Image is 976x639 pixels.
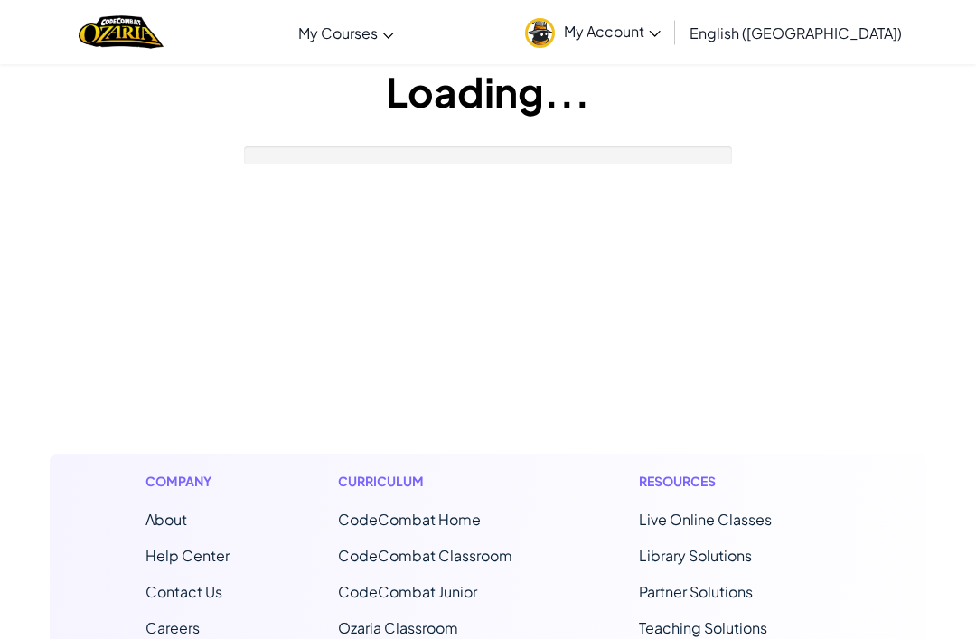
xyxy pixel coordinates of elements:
a: About [145,510,187,529]
a: Help Center [145,546,230,565]
h1: Curriculum [338,472,530,491]
a: Careers [145,618,200,637]
a: Live Online Classes [639,510,772,529]
span: My Account [564,22,661,41]
a: Ozaria Classroom [338,618,458,637]
span: Contact Us [145,582,222,601]
span: My Courses [298,23,378,42]
a: Ozaria by CodeCombat logo [79,14,163,51]
a: CodeCombat Junior [338,582,477,601]
a: English ([GEOGRAPHIC_DATA]) [680,8,911,57]
a: Library Solutions [639,546,752,565]
a: CodeCombat Classroom [338,546,512,565]
a: My Courses [289,8,403,57]
a: Teaching Solutions [639,618,767,637]
span: English ([GEOGRAPHIC_DATA]) [690,23,902,42]
h1: Resources [639,472,831,491]
h1: Company [145,472,230,491]
span: CodeCombat Home [338,510,481,529]
a: Partner Solutions [639,582,753,601]
a: My Account [516,4,670,61]
img: avatar [525,18,555,48]
img: Home [79,14,163,51]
